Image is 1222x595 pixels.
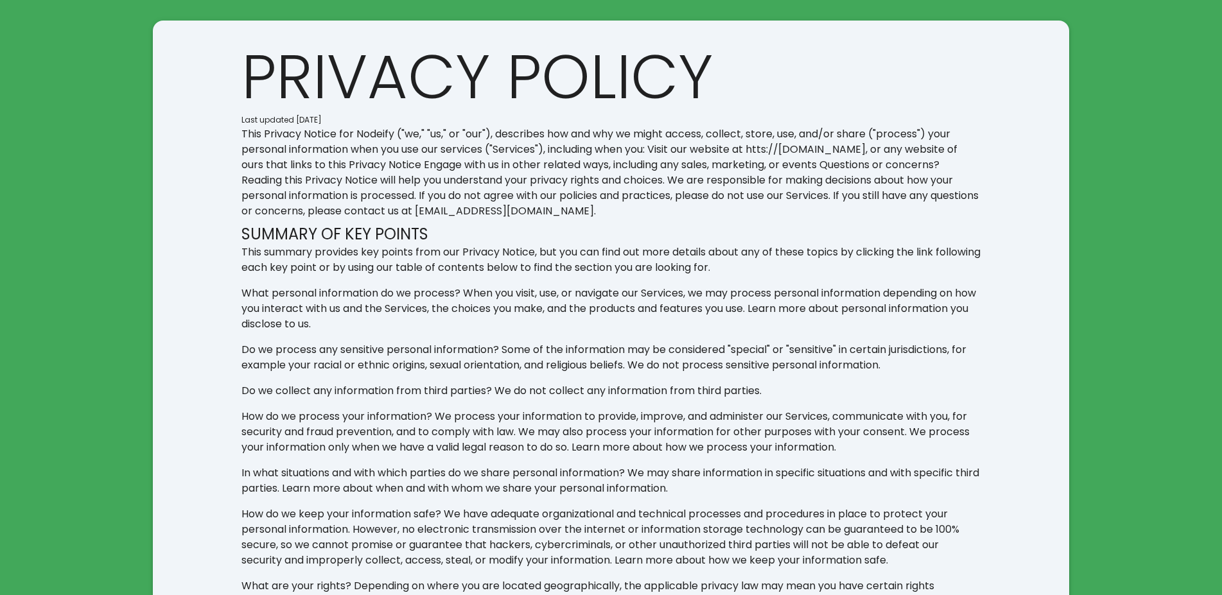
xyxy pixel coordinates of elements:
h5: SUMMARY OF KEY POINTS [241,224,981,245]
span: Last updated [DATE] [241,114,322,125]
p: Do we collect any information from third parties? We do not collect any information from third pa... [241,383,981,399]
p: What personal information do we process? When you visit, use, or navigate our Services, we may pr... [241,286,981,332]
p: In what situations and with which parties do we share personal information? We may share informat... [241,465,981,496]
a: [EMAIL_ADDRESS][DOMAIN_NAME] [415,203,594,218]
p: How do we keep your information safe? We have adequate organizational and technical processes and... [241,506,981,568]
h1: PRIVACY POLICY [241,41,981,113]
p: This summary provides key points from our Privacy Notice, but you can find out more details about... [241,245,981,275]
p: Do we process any sensitive personal information? Some of the information may be considered "spec... [241,342,981,373]
p: How do we process your information? We process your information to provide, improve, and administ... [241,409,981,455]
p: This Privacy Notice for Nodeify ("we," "us," or "our"), describes how and why we might access, co... [241,126,981,219]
